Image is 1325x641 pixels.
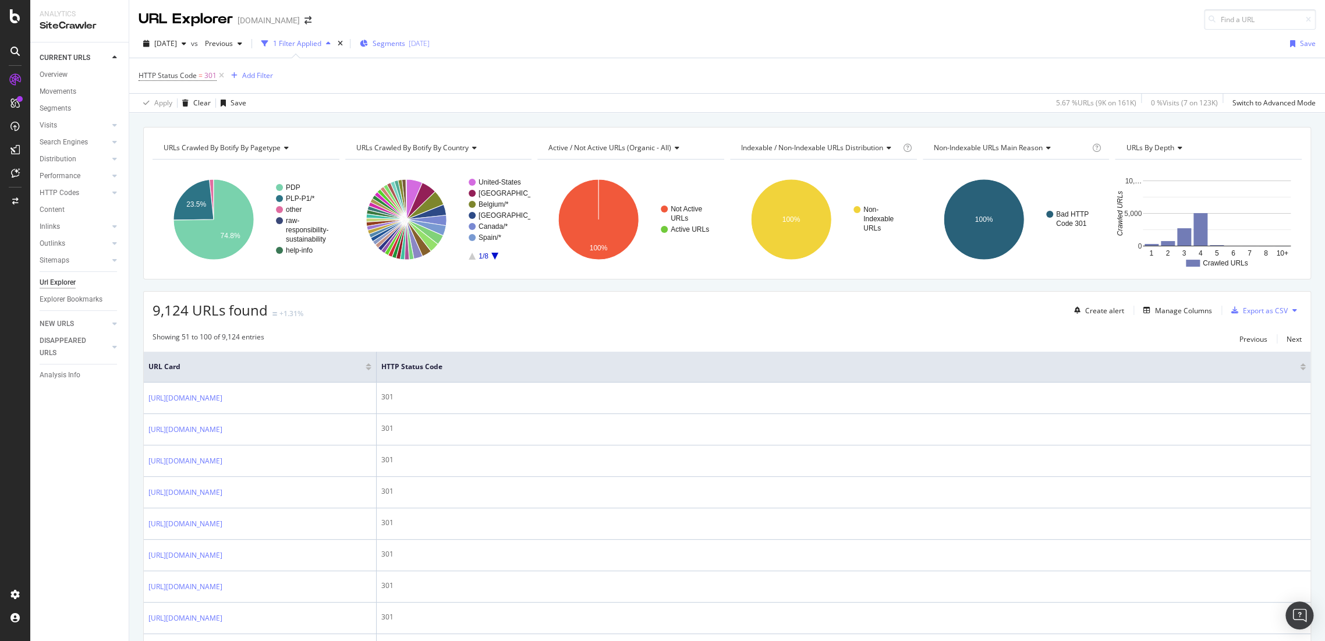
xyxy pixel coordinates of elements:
button: Export as CSV [1227,301,1288,320]
div: Export as CSV [1243,306,1288,316]
div: 301 [381,518,1306,528]
a: [URL][DOMAIN_NAME] [148,518,222,530]
text: 8 [1264,249,1268,257]
svg: A chart. [153,169,338,270]
span: URLs Crawled By Botify By country [356,143,469,153]
a: [URL][DOMAIN_NAME] [148,612,222,624]
div: Clear [193,98,211,108]
text: PDP [286,183,300,192]
div: Overview [40,69,68,81]
div: HTTP Codes [40,187,79,199]
div: SiteCrawler [40,19,119,33]
text: 1 [1149,249,1153,257]
a: Distribution [40,153,109,165]
text: 100% [782,215,800,224]
text: 100% [590,244,608,252]
a: [URL][DOMAIN_NAME] [148,550,222,561]
a: Explorer Bookmarks [40,293,121,306]
text: URLs [671,214,688,222]
div: Save [1300,38,1316,48]
div: Analytics [40,9,119,19]
div: Explorer Bookmarks [40,293,102,306]
button: Apply [139,94,172,112]
div: Distribution [40,153,76,165]
div: 1 Filter Applied [273,38,321,48]
a: Movements [40,86,121,98]
text: Code 301 [1056,219,1086,228]
h4: Indexable / Non-Indexable URLs Distribution [739,139,901,157]
button: 1 Filter Applied [257,34,335,53]
div: 301 [381,486,1306,497]
div: NEW URLS [40,318,74,330]
div: Outlinks [40,238,65,250]
text: responsibility- [286,226,328,234]
text: 5,000 [1124,210,1142,218]
text: 10,… [1125,177,1142,185]
div: 301 [381,549,1306,559]
a: Inlinks [40,221,109,233]
button: Switch to Advanced Mode [1228,94,1316,112]
div: Add Filter [242,70,273,80]
text: Crawled URLs [1203,259,1248,267]
a: [URL][DOMAIN_NAME] [148,392,222,404]
div: 301 [381,392,1306,402]
div: Movements [40,86,76,98]
div: 0 % Visits ( 7 on 123K ) [1151,98,1218,108]
button: Save [1285,34,1316,53]
div: 5.67 % URLs ( 9K on 161K ) [1056,98,1136,108]
svg: A chart. [345,169,530,270]
text: [GEOGRAPHIC_DATA]/* [479,189,556,197]
text: other [286,206,302,214]
div: Visits [40,119,57,132]
input: Find a URL [1204,9,1316,30]
a: NEW URLS [40,318,109,330]
a: Search Engines [40,136,109,148]
text: United-States [479,178,521,186]
text: [GEOGRAPHIC_DATA]/* [479,211,556,219]
a: [URL][DOMAIN_NAME] [148,424,222,435]
text: Active URLs [671,225,709,233]
div: Apply [154,98,172,108]
div: A chart. [923,169,1108,270]
a: Url Explorer [40,277,121,289]
button: Save [216,94,246,112]
div: Performance [40,170,80,182]
a: Segments [40,102,121,115]
button: Next [1287,332,1302,346]
a: CURRENT URLS [40,52,109,64]
span: URLs by Depth [1126,143,1174,153]
span: 2025 Sep. 1st [154,38,177,48]
div: Previous [1239,334,1267,344]
a: [URL][DOMAIN_NAME] [148,581,222,593]
text: 2 [1166,249,1170,257]
h4: Non-Indexable URLs Main Reason [931,139,1090,157]
text: 6 [1231,249,1235,257]
div: [DATE] [409,38,430,48]
div: Next [1287,334,1302,344]
text: 100% [975,215,993,224]
svg: A chart. [730,169,915,270]
text: sustainability [286,235,326,243]
text: 3 [1182,249,1186,257]
div: [DOMAIN_NAME] [238,15,300,26]
a: Visits [40,119,109,132]
text: Belgium/* [479,200,509,208]
span: HTTP Status Code [139,70,197,80]
div: URL Explorer [139,9,233,29]
a: Overview [40,69,121,81]
span: = [199,70,203,80]
text: Indexable [863,215,894,223]
text: 1/8 [479,252,488,260]
div: 301 [381,423,1306,434]
button: Previous [200,34,247,53]
text: raw- [286,217,299,225]
button: Manage Columns [1139,303,1212,317]
a: [URL][DOMAIN_NAME] [148,487,222,498]
h4: URLs Crawled By Botify By country [354,139,522,157]
div: A chart. [537,169,722,270]
div: DISAPPEARED URLS [40,335,98,359]
text: Bad HTTP [1056,210,1089,218]
a: HTTP Codes [40,187,109,199]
